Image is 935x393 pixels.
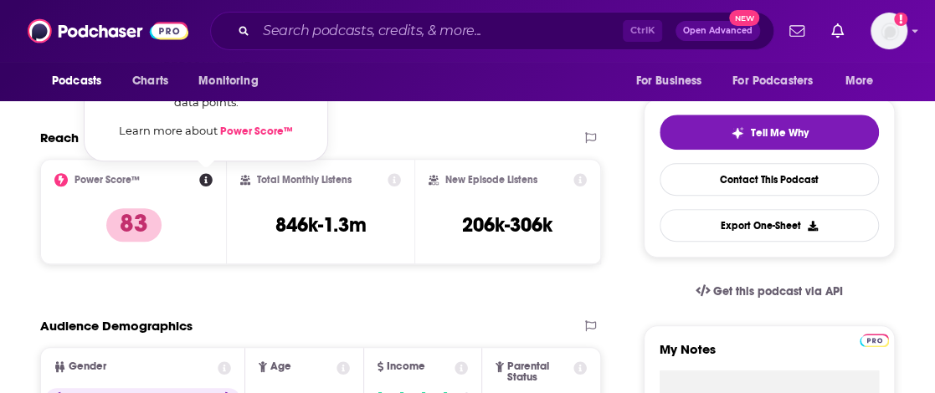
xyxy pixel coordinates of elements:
span: Ctrl K [623,20,662,42]
h2: Reach [40,130,79,145]
h2: New Episode Listens [445,174,537,186]
span: New [729,10,759,26]
span: Tell Me Why [751,126,809,140]
a: Contact This Podcast [660,163,879,196]
button: open menu [624,65,722,97]
p: 83 [106,208,162,242]
a: Show notifications dropdown [825,17,850,45]
img: Podchaser Pro [860,334,889,347]
img: User Profile [871,13,907,49]
h2: Power Score™ [74,174,140,186]
svg: Add a profile image [894,13,907,26]
a: Power Score™ [220,125,293,138]
h2: Audience Demographics [40,318,193,334]
a: Pro website [860,331,889,347]
a: Get this podcast via API [682,271,856,312]
span: Charts [132,69,168,93]
span: More [845,69,874,93]
h3: 206k-306k [462,212,552,237]
button: Export One-Sheet [660,209,879,242]
span: Logged in as jessicalaino [871,13,907,49]
span: Age [270,361,291,372]
span: For Podcasters [732,69,813,93]
a: Charts [121,65,178,97]
button: open menu [187,65,280,97]
p: Learn more about [105,121,307,140]
span: Get this podcast via API [713,284,843,299]
span: Open Advanced [683,27,753,35]
input: Search podcasts, credits, & more... [256,18,623,44]
h2: Total Monthly Listens [257,174,352,186]
button: tell me why sparkleTell Me Why [660,115,879,150]
img: Podchaser - Follow, Share and Rate Podcasts [28,15,188,47]
h3: 846k-1.3m [275,212,366,237]
button: Open AdvancedNew [676,21,760,41]
a: Show notifications dropdown [783,17,811,45]
label: My Notes [660,341,879,370]
button: open menu [40,65,123,97]
span: Gender [69,361,106,372]
img: tell me why sparkle [731,126,744,140]
button: open menu [722,65,837,97]
span: Income [387,361,425,372]
span: Parental Status [507,361,571,383]
span: For Business [635,69,701,93]
button: open menu [834,65,895,97]
span: Monitoring [198,69,258,93]
span: Podcasts [52,69,101,93]
button: Show profile menu [871,13,907,49]
div: Search podcasts, credits, & more... [210,12,774,50]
